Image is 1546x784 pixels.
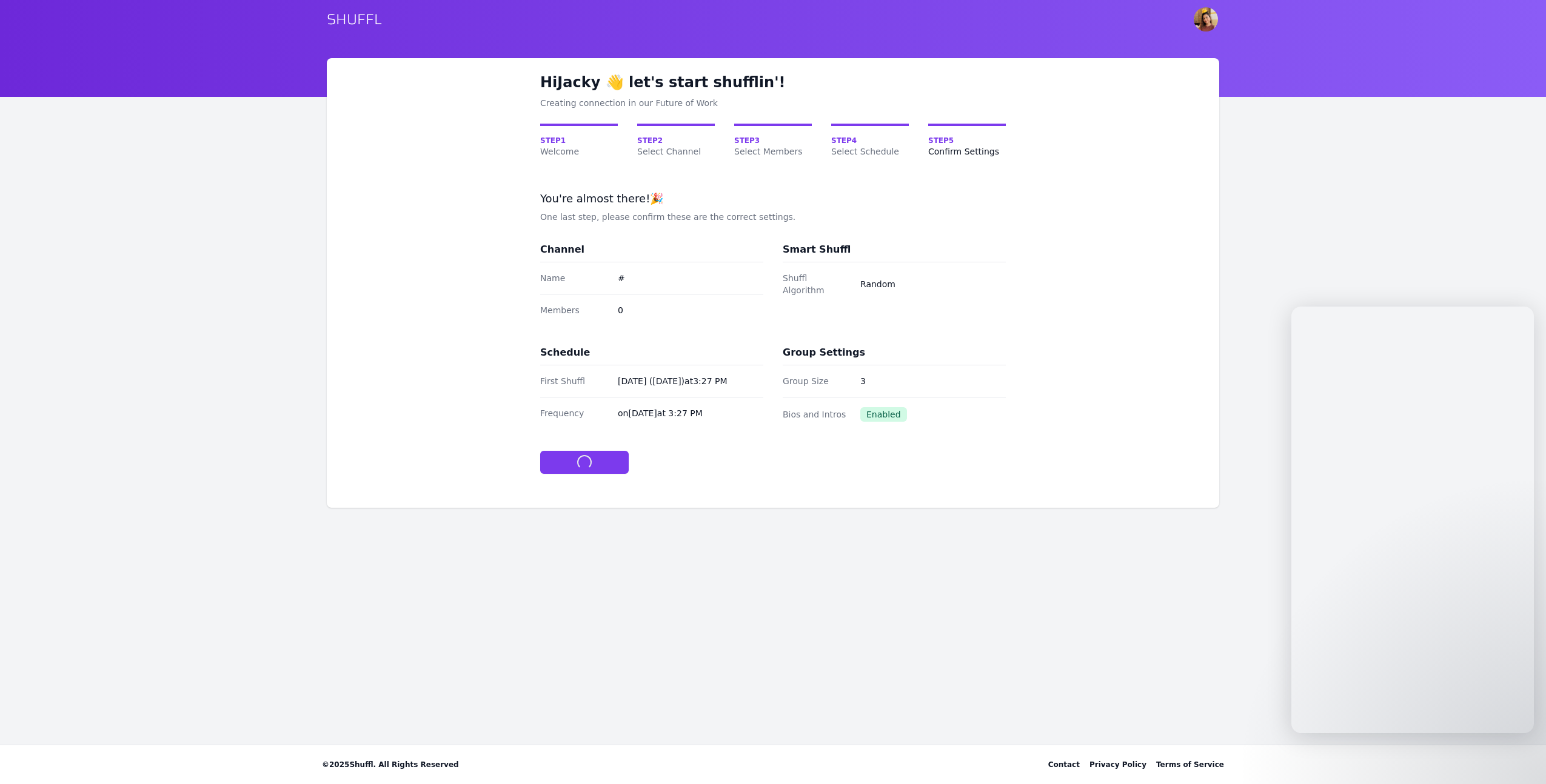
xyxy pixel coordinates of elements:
dd: Random [860,278,1006,290]
a: Privacy Policy [1089,760,1146,769]
span: Enabled [860,407,907,422]
dt: Shuffl Algorithm [783,272,851,296]
dd: 0 [618,304,763,316]
div: Contact [1048,760,1080,769]
dd: # [618,272,763,284]
span: Step 1 [540,136,618,145]
span: You're almost there! [540,192,650,205]
dt: Members [540,304,608,316]
span: Step 4 [831,136,909,145]
dd: [DATE] ([DATE]) at 3:27 PM [618,375,763,387]
a: Step2Select Channel [637,124,715,158]
nav: Onboarding [540,124,1006,158]
dd: 3 [860,375,1006,387]
a: Step4Select Schedule [831,124,909,158]
span: Select Schedule [831,145,909,158]
button: User menu [1193,6,1219,33]
a: Step5Confirm Settings [928,124,1006,158]
span: Step 2 [637,136,715,145]
iframe: Intercom live chat [1291,307,1534,733]
img: Jacky Van Gramberg [1194,7,1218,32]
span: Step 5 [928,136,1006,145]
iframe: Intercom live chat [1505,743,1534,772]
h3: Smart Shuffl [783,242,851,257]
dt: Frequency [540,407,608,419]
span: emoji tada [650,192,663,205]
span: Step 3 [734,136,812,145]
span: emoji wave [606,74,624,91]
h3: Group Settings [783,345,865,360]
h1: Hi Jacky let's start shufflin'! [540,73,1006,92]
h3: Schedule [540,345,590,360]
div: Creating connection in our Future of Work [540,97,1006,109]
a: Step3Select Members [734,124,812,158]
span: Select Channel [637,145,715,158]
a: SHUFFL [327,10,382,29]
p: One last step, please confirm these are the correct settings. [540,211,1006,223]
dt: First Shuffl [540,375,608,387]
span: Welcome [540,145,618,158]
span: Confirm Settings [928,145,1006,158]
span: Select Members [734,145,812,158]
a: Terms of Service [1156,760,1224,769]
dt: Bios and Intros [783,408,851,420]
dd: on [DATE] at 3:27 PM [618,407,763,419]
h3: Channel [540,242,584,257]
dt: Name [540,272,608,284]
span: © 2025 Shuffl. All Rights Reserved [322,760,459,769]
dt: Group Size [783,375,851,387]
